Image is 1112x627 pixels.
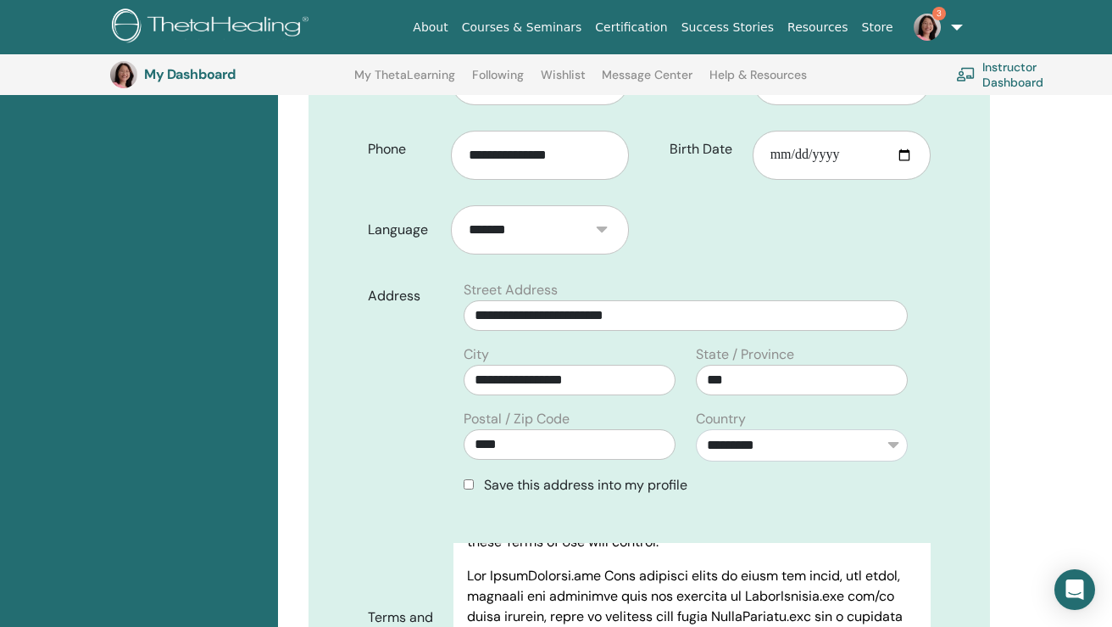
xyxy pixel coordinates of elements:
label: Address [355,280,453,312]
label: City [464,344,489,365]
span: 3 [932,7,946,20]
label: Birth Date [657,133,753,165]
img: logo.png [112,8,314,47]
a: Success Stories [675,12,781,43]
h3: My Dashboard [144,66,314,82]
img: default.jpg [110,61,137,88]
img: chalkboard-teacher.svg [956,67,976,81]
label: Country [696,409,746,429]
a: Wishlist [541,68,586,95]
a: Store [855,12,900,43]
a: Courses & Seminars [455,12,589,43]
a: Help & Resources [709,68,807,95]
a: About [406,12,454,43]
label: Language [355,214,451,246]
label: Phone [355,133,451,165]
label: State / Province [696,344,794,365]
label: Postal / Zip Code [464,409,570,429]
img: default.jpg [914,14,941,41]
a: Message Center [602,68,692,95]
a: Following [472,68,524,95]
label: Street Address [464,280,558,300]
a: My ThetaLearning [354,68,455,95]
a: Resources [781,12,855,43]
span: Save this address into my profile [484,476,687,494]
a: Certification [588,12,674,43]
div: Open Intercom Messenger [1054,569,1095,610]
a: Instructor Dashboard [956,56,1095,93]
